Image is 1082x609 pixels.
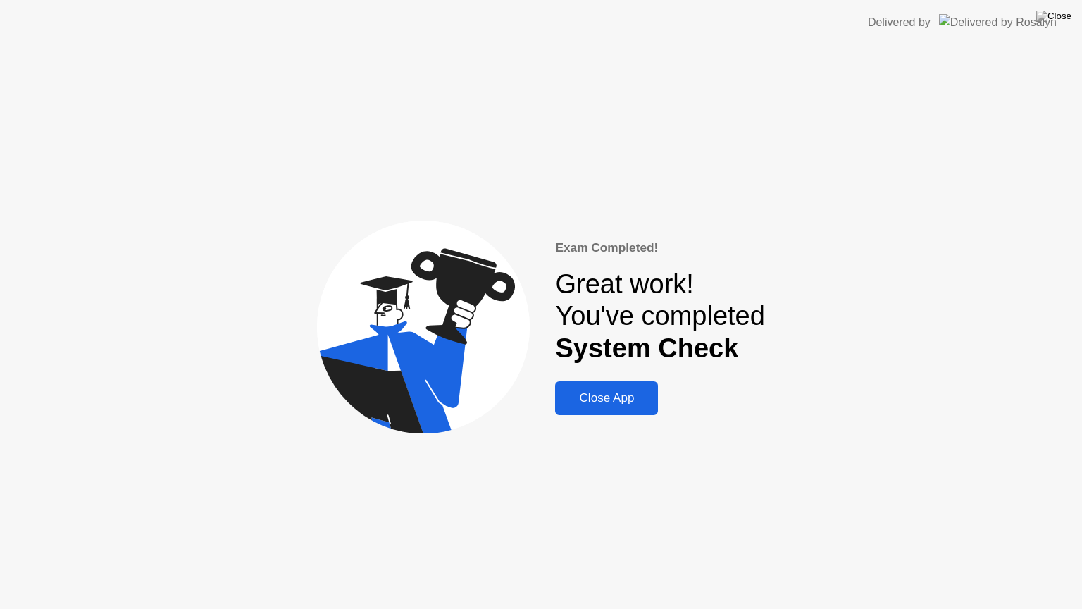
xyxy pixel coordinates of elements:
[555,333,738,363] b: System Check
[939,14,1057,30] img: Delivered by Rosalyn
[555,269,764,365] div: Great work! You've completed
[555,381,658,415] button: Close App
[559,391,654,405] div: Close App
[868,14,931,31] div: Delivered by
[555,239,764,257] div: Exam Completed!
[1036,11,1071,22] img: Close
